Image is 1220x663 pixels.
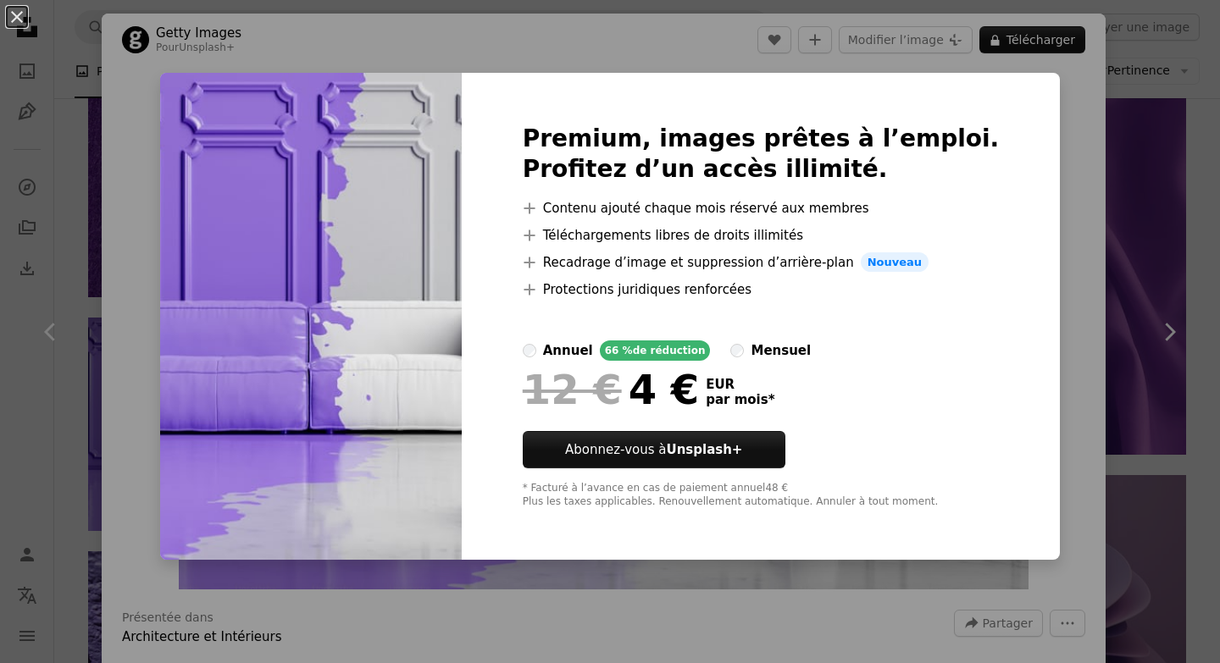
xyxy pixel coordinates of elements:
[523,198,1000,218] li: Contenu ajouté chaque mois réservé aux membres
[523,225,1000,246] li: Téléchargements libres de droits illimités
[666,442,742,457] strong: Unsplash+
[523,431,785,468] button: Abonnez-vous àUnsplash+
[730,344,744,357] input: mensuel
[523,367,699,412] div: 4 €
[523,344,536,357] input: annuel66 %de réduction
[706,392,774,407] span: par mois *
[523,124,1000,185] h2: Premium, images prêtes à l’emploi. Profitez d’un accès illimité.
[706,377,774,392] span: EUR
[160,73,462,561] img: premium_photo-1681488484866-af8f282d59ce
[523,252,1000,273] li: Recadrage d’image et suppression d’arrière-plan
[523,279,1000,300] li: Protections juridiques renforcées
[523,367,622,412] span: 12 €
[523,482,1000,509] div: * Facturé à l’avance en cas de paiement annuel 48 € Plus les taxes applicables. Renouvellement au...
[600,340,711,361] div: 66 % de réduction
[543,340,593,361] div: annuel
[861,252,929,273] span: Nouveau
[751,340,811,361] div: mensuel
